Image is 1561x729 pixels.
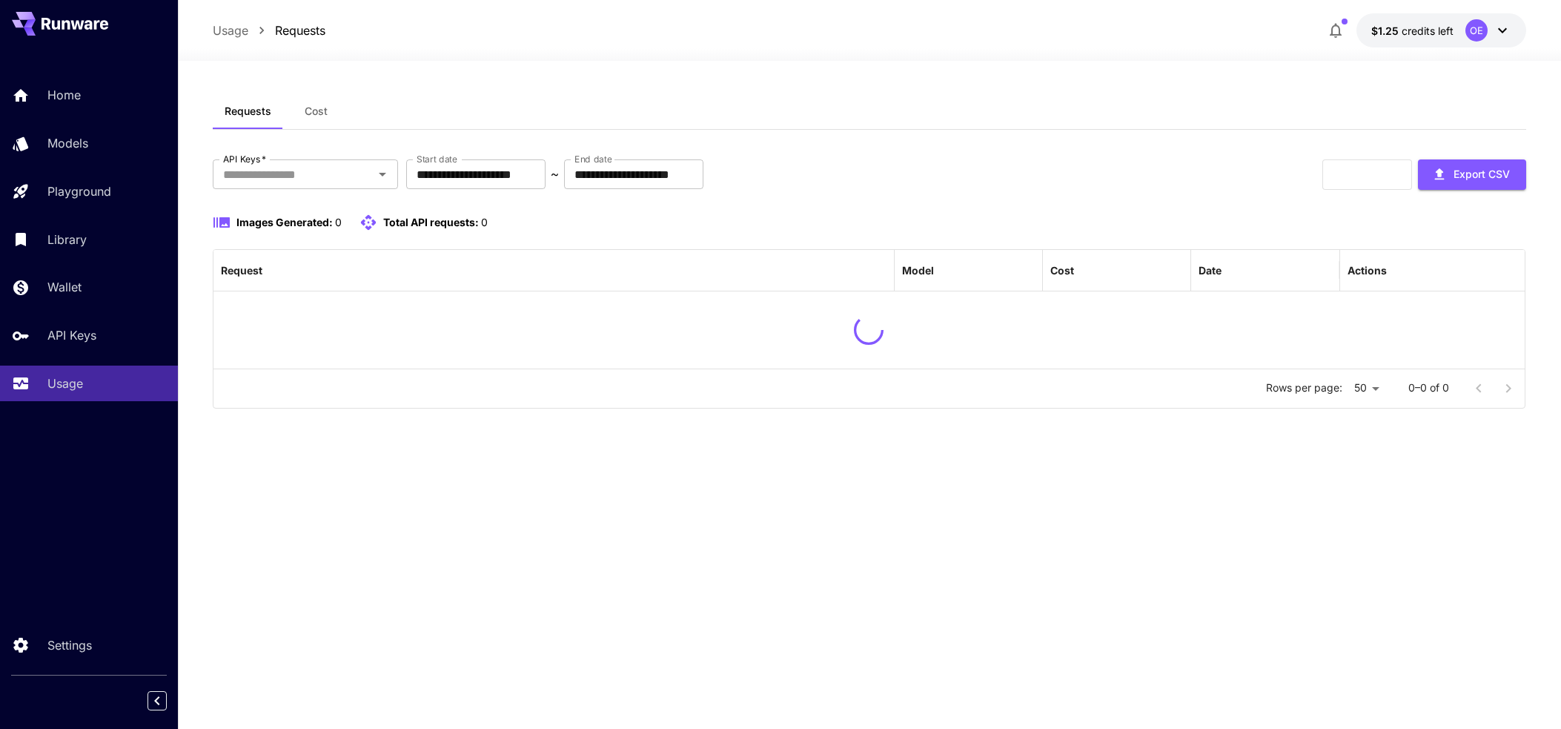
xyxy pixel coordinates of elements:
label: Start date [417,153,457,165]
p: 0–0 of 0 [1408,380,1449,395]
span: Images Generated: [236,216,333,228]
div: Actions [1348,264,1387,277]
span: Total API requests: [383,216,479,228]
button: Open [372,164,393,185]
a: Requests [275,22,325,39]
div: Collapse sidebar [159,687,178,714]
div: Date [1199,264,1222,277]
p: API Keys [47,326,96,344]
button: Collapse sidebar [148,691,167,710]
span: Cost [305,105,328,118]
label: API Keys [223,153,266,165]
span: $1.25 [1371,24,1402,37]
div: 50 [1348,377,1385,399]
p: Models [47,134,88,152]
div: OE [1465,19,1488,42]
p: Playground [47,182,111,200]
p: Settings [47,636,92,654]
span: 0 [481,216,488,228]
div: Model [902,264,934,277]
span: Requests [225,105,271,118]
p: Rows per page: [1266,380,1342,395]
div: Request [221,264,262,277]
div: Cost [1050,264,1074,277]
a: Usage [213,22,248,39]
p: Wallet [47,278,82,296]
button: $1.2489OE [1356,13,1526,47]
p: ~ [551,165,559,183]
p: Home [47,86,81,104]
div: $1.2489 [1371,23,1454,39]
span: 0 [335,216,342,228]
label: End date [574,153,612,165]
nav: breadcrumb [213,22,325,39]
span: credits left [1402,24,1454,37]
p: Usage [47,375,83,392]
button: Export CSV [1418,159,1526,190]
p: Library [47,231,87,248]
